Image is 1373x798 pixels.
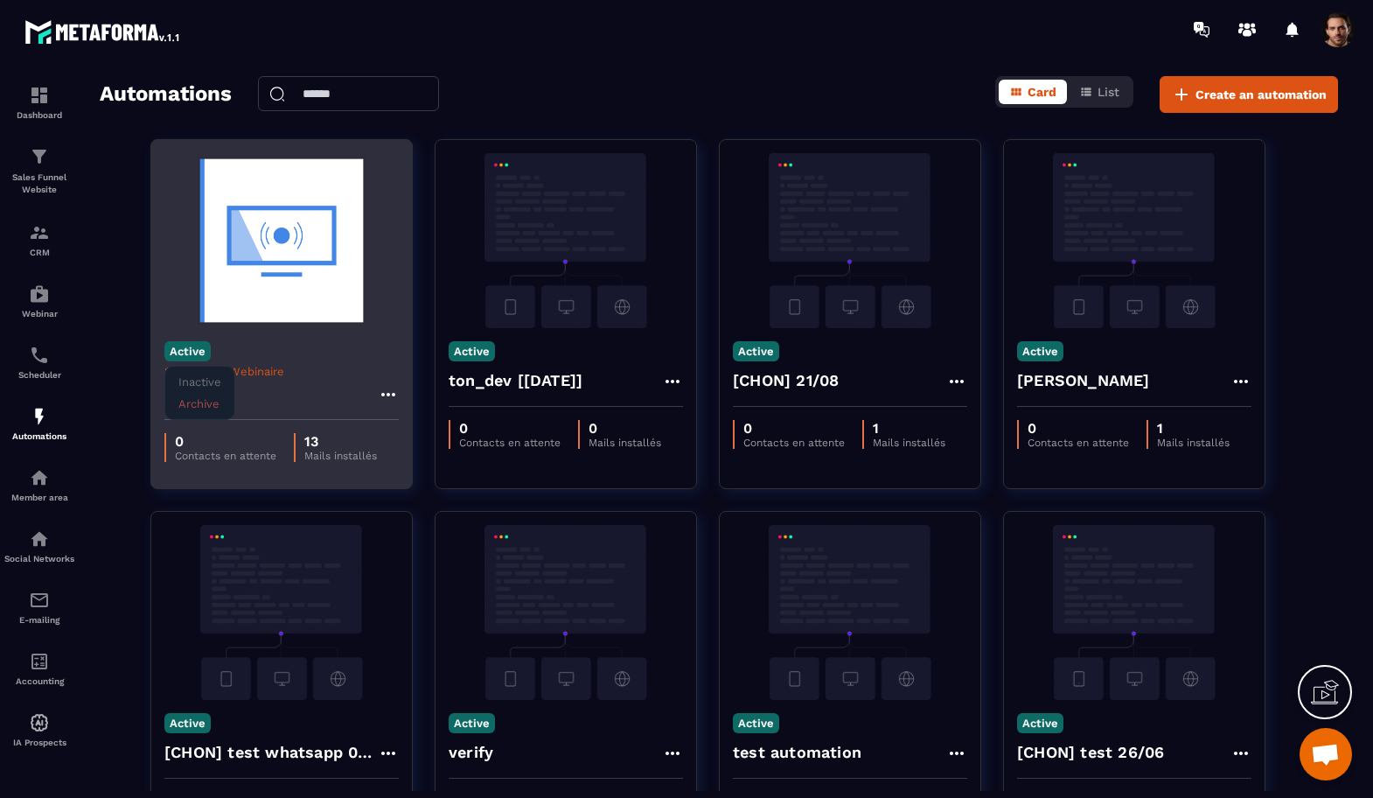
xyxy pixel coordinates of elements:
[4,454,74,515] a: automationsautomationsMember area
[4,638,74,699] a: accountantaccountantAccounting
[164,365,399,378] p: Séquences Webinaire
[1157,420,1230,437] p: 1
[100,76,232,113] h2: Automations
[589,420,661,437] p: 0
[4,431,74,441] p: Automations
[743,437,845,449] p: Contacts en attente
[29,528,50,549] img: social-network
[164,341,211,361] p: Active
[29,406,50,427] img: automations
[4,577,74,638] a: emailemailE-mailing
[873,420,945,437] p: 1
[4,309,74,318] p: Webinar
[1028,437,1129,449] p: Contacts en attente
[1157,437,1230,449] p: Mails installés
[733,341,779,361] p: Active
[4,332,74,393] a: schedulerschedulerScheduler
[1195,86,1327,103] span: Create an automation
[449,341,495,361] p: Active
[449,740,493,765] h4: verify
[29,146,50,167] img: formation
[29,712,50,733] img: automations
[1017,740,1164,765] h4: [CHON] test 26/06
[1160,76,1338,113] button: Create an automation
[29,85,50,106] img: formation
[733,713,779,733] p: Active
[449,153,683,328] img: automation-background
[29,467,50,488] img: automations
[175,433,276,450] p: 0
[4,209,74,270] a: formationformationCRM
[4,72,74,133] a: formationformationDashboard
[4,171,74,196] p: Sales Funnel Website
[4,493,74,502] p: Member area
[304,450,377,462] p: Mails installés
[1017,525,1251,700] img: automation-background
[459,437,561,449] p: Contacts en attente
[1017,153,1251,328] img: automation-background
[29,222,50,243] img: formation
[999,80,1067,104] button: Card
[164,740,378,765] h4: [CHON] test whatsapp 02/07
[873,437,945,449] p: Mails installés
[29,283,50,304] img: automations
[29,590,50,611] img: email
[4,393,74,454] a: automationsautomationsAutomations
[1028,420,1129,437] p: 0
[4,554,74,563] p: Social Networks
[4,676,74,686] p: Accounting
[4,738,74,747] p: IA Prospects
[1028,85,1056,99] span: Card
[24,16,182,47] img: logo
[4,515,74,577] a: social-networksocial-networkSocial Networks
[164,153,399,328] img: automation-background
[733,740,861,765] h4: test automation
[4,110,74,120] p: Dashboard
[175,450,276,462] p: Contacts en attente
[4,615,74,625] p: E-mailing
[164,713,211,733] p: Active
[449,368,582,393] h4: ton_dev [[DATE]]
[449,525,683,700] img: automation-background
[29,651,50,672] img: accountant
[1017,368,1150,393] h4: [PERSON_NAME]
[743,420,845,437] p: 0
[733,153,967,328] img: automation-background
[733,525,967,700] img: automation-background
[4,370,74,380] p: Scheduler
[4,133,74,209] a: formationformationSales Funnel Website
[164,525,399,700] img: automation-background
[1017,713,1063,733] p: Active
[4,270,74,332] a: automationsautomationsWebinar
[1098,85,1119,99] span: List
[170,371,230,393] p: Inactive
[1300,728,1352,780] a: Mở cuộc trò chuyện
[1017,341,1063,361] p: Active
[4,248,74,257] p: CRM
[589,437,661,449] p: Mails installés
[170,393,230,415] p: Archive
[29,345,50,366] img: scheduler
[304,433,377,450] p: 13
[1069,80,1130,104] button: List
[733,368,839,393] h4: [CHON] 21/08
[459,420,561,437] p: 0
[449,713,495,733] p: Active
